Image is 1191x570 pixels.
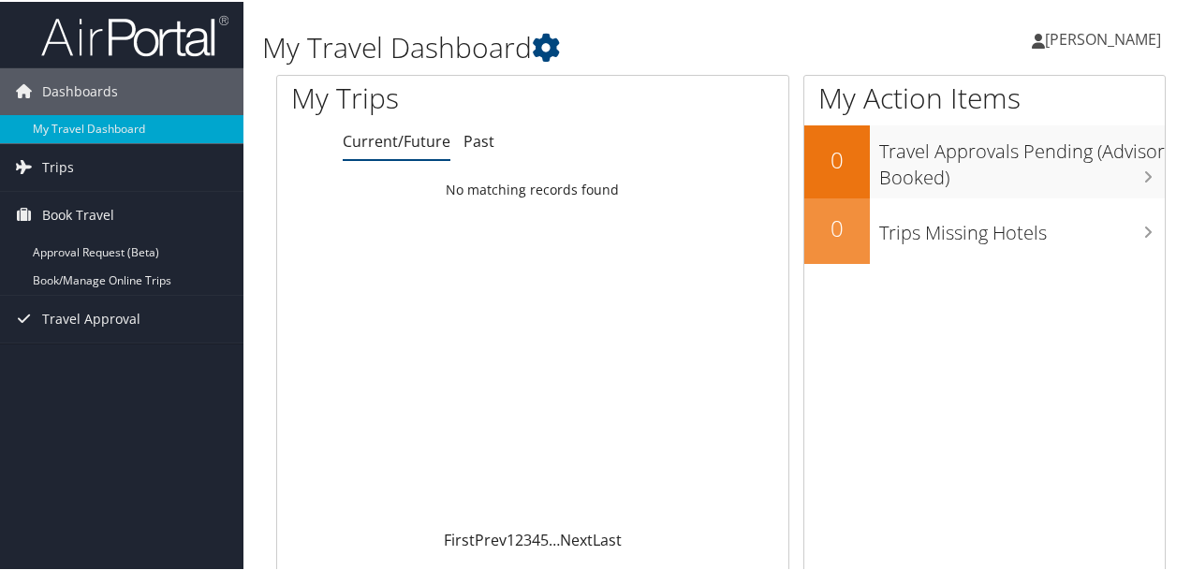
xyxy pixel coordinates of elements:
h1: My Travel Dashboard [262,26,874,66]
a: 4 [532,528,540,548]
span: Travel Approval [42,294,140,341]
span: Dashboards [42,66,118,113]
span: … [549,528,560,548]
a: [PERSON_NAME] [1032,9,1180,66]
a: 2 [515,528,523,548]
h2: 0 [804,142,870,174]
a: Prev [475,528,507,548]
span: [PERSON_NAME] [1045,27,1161,48]
a: 1 [507,528,515,548]
a: Current/Future [343,129,450,150]
a: Next [560,528,593,548]
h3: Travel Approvals Pending (Advisor Booked) [879,127,1165,189]
td: No matching records found [277,171,788,205]
img: airportal-logo.png [41,12,228,56]
a: Past [463,129,494,150]
a: 0Trips Missing Hotels [804,197,1165,262]
h1: My Trips [291,77,561,116]
a: 5 [540,528,549,548]
a: 0Travel Approvals Pending (Advisor Booked) [804,124,1165,196]
h3: Trips Missing Hotels [879,209,1165,244]
a: First [444,528,475,548]
span: Book Travel [42,190,114,237]
h1: My Action Items [804,77,1165,116]
h2: 0 [804,211,870,242]
a: Last [593,528,622,548]
a: 3 [523,528,532,548]
span: Trips [42,142,74,189]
